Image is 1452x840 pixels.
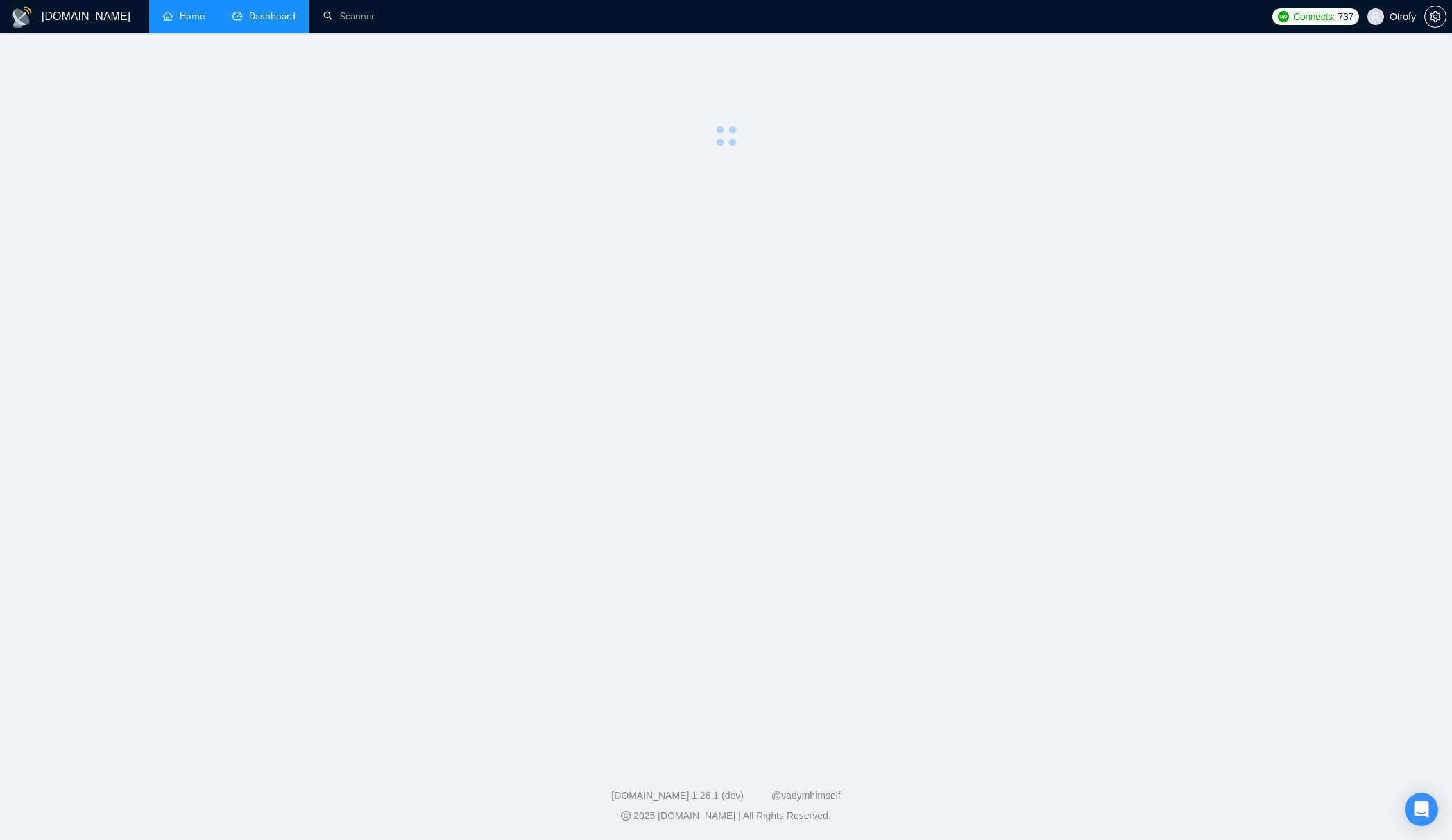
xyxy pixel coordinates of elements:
span: user [1371,12,1381,22]
span: Connects: [1293,9,1335,24]
a: @vadymhimself [771,790,841,801]
button: setting [1424,6,1446,28]
span: dashboard [232,11,242,21]
a: searchScanner [323,10,375,22]
span: copyright [621,811,631,821]
a: homeHome [163,10,205,22]
img: upwork-logo.png [1278,11,1289,22]
a: setting [1424,11,1446,22]
a: [DOMAIN_NAME] 1.26.1 (dev) [611,790,744,801]
div: Open Intercom Messenger [1405,793,1438,826]
span: Dashboard [249,10,296,22]
div: 2025 [DOMAIN_NAME] | All Rights Reserved. [11,809,1441,823]
span: 737 [1338,9,1353,24]
span: setting [1425,11,1446,22]
img: logo [11,6,33,28]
